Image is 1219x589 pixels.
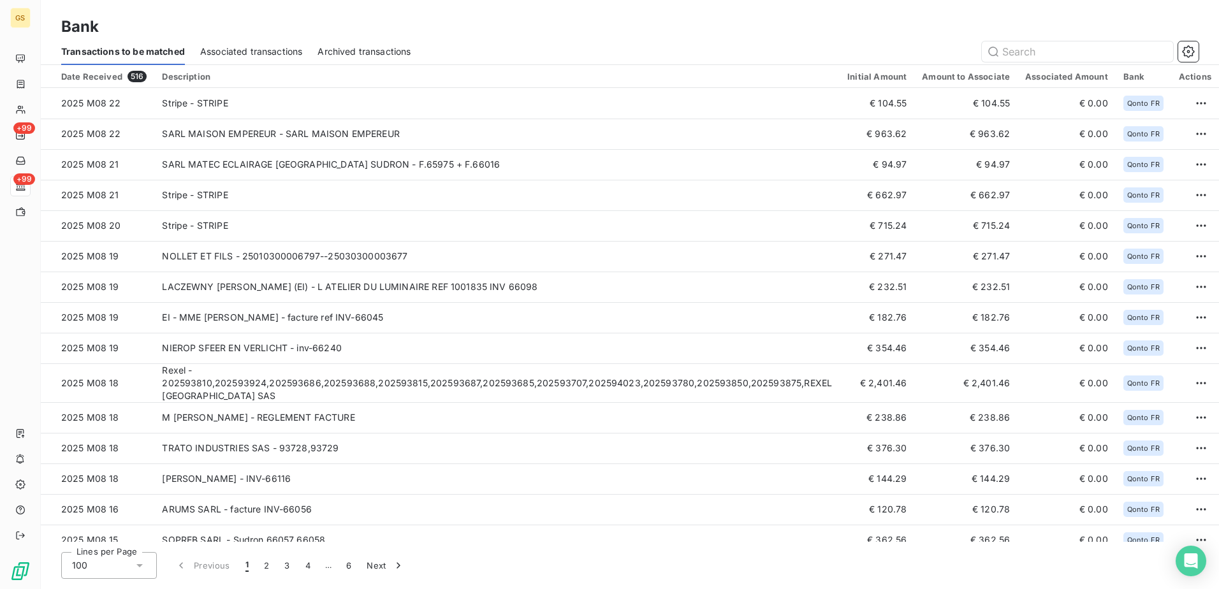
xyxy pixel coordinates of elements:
[61,71,147,82] div: Date Received
[914,302,1018,333] td: € 182.76
[914,272,1018,302] td: € 232.51
[72,559,87,572] span: 100
[1179,71,1211,82] div: Actions
[10,8,31,28] div: GS
[154,402,840,433] td: M [PERSON_NAME] - REGLEMENT FACTURE
[41,525,154,555] td: 2025 M08 15
[238,552,256,579] button: 1
[61,45,185,58] span: Transactions to be matched
[914,180,1018,210] td: € 662.97
[41,363,154,402] td: 2025 M08 18
[298,552,318,579] button: 4
[1018,433,1116,463] td: € 0.00
[840,180,914,210] td: € 662.97
[1127,344,1160,352] span: Qonto FR
[840,241,914,272] td: € 271.47
[41,88,154,119] td: 2025 M08 22
[200,45,302,58] span: Associated transactions
[922,71,1010,82] div: Amount to Associate
[914,210,1018,241] td: € 715.24
[840,433,914,463] td: € 376.30
[154,463,840,494] td: [PERSON_NAME] - INV-66116
[1018,149,1116,180] td: € 0.00
[1127,222,1160,229] span: Qonto FR
[1018,302,1116,333] td: € 0.00
[277,552,297,579] button: 3
[162,71,832,82] div: Description
[154,241,840,272] td: NOLLET ET FILS - 25010300006797--25030300003677
[245,559,249,572] span: 1
[1127,283,1160,291] span: Qonto FR
[1025,71,1108,82] div: Associated Amount
[1018,494,1116,525] td: € 0.00
[840,272,914,302] td: € 232.51
[41,433,154,463] td: 2025 M08 18
[154,272,840,302] td: LACZEWNY [PERSON_NAME] (EI) - L ATELIER DU LUMINAIRE REF 1001835 INV 66098
[840,149,914,180] td: € 94.97
[1018,363,1116,402] td: € 0.00
[1018,525,1116,555] td: € 0.00
[13,173,35,185] span: +99
[154,333,840,363] td: NIEROP SFEER EN VERLICHT - inv-66240
[41,463,154,494] td: 2025 M08 18
[847,71,907,82] div: Initial Amount
[914,241,1018,272] td: € 271.47
[41,119,154,149] td: 2025 M08 22
[41,333,154,363] td: 2025 M08 19
[41,180,154,210] td: 2025 M08 21
[318,555,339,576] span: …
[1127,191,1160,199] span: Qonto FR
[41,302,154,333] td: 2025 M08 19
[10,561,31,581] img: Logo LeanPay
[1127,252,1160,260] span: Qonto FR
[41,241,154,272] td: 2025 M08 19
[840,210,914,241] td: € 715.24
[1127,536,1160,544] span: Qonto FR
[154,119,840,149] td: SARL MAISON EMPEREUR - SARL MAISON EMPEREUR
[840,119,914,149] td: € 963.62
[840,302,914,333] td: € 182.76
[1127,379,1160,387] span: Qonto FR
[1127,505,1160,513] span: Qonto FR
[41,149,154,180] td: 2025 M08 21
[1127,130,1160,138] span: Qonto FR
[10,176,30,196] a: +99
[982,41,1173,62] input: Search
[256,552,277,579] button: 2
[41,402,154,433] td: 2025 M08 18
[154,210,840,241] td: Stripe - STRIPE
[1018,119,1116,149] td: € 0.00
[10,125,30,145] a: +99
[1127,99,1160,107] span: Qonto FR
[1018,241,1116,272] td: € 0.00
[167,552,238,579] button: Previous
[914,433,1018,463] td: € 376.30
[840,88,914,119] td: € 104.55
[1127,314,1160,321] span: Qonto FR
[1018,210,1116,241] td: € 0.00
[154,180,840,210] td: Stripe - STRIPE
[339,552,359,579] button: 6
[1127,414,1160,421] span: Qonto FR
[41,210,154,241] td: 2025 M08 20
[914,363,1018,402] td: € 2,401.46
[914,119,1018,149] td: € 963.62
[840,494,914,525] td: € 120.78
[1018,333,1116,363] td: € 0.00
[1018,463,1116,494] td: € 0.00
[914,494,1018,525] td: € 120.78
[154,363,840,402] td: Rexel - 202593810,202593924,202593686,202593688,202593815,202593687,202593685,202593707,202594023...
[1018,88,1116,119] td: € 0.00
[914,88,1018,119] td: € 104.55
[61,15,99,38] h3: Bank
[13,122,35,134] span: +99
[914,463,1018,494] td: € 144.29
[914,149,1018,180] td: € 94.97
[41,272,154,302] td: 2025 M08 19
[1018,180,1116,210] td: € 0.00
[318,45,411,58] span: Archived transactions
[840,363,914,402] td: € 2,401.46
[1127,444,1160,452] span: Qonto FR
[128,71,147,82] span: 516
[914,525,1018,555] td: € 362.56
